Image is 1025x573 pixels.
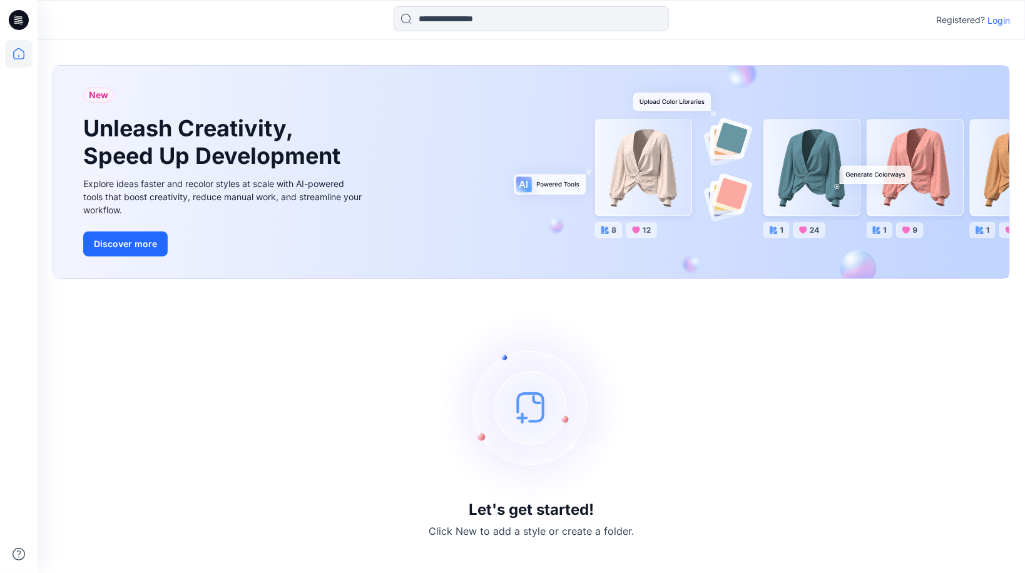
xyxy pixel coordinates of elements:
div: Explore ideas faster and recolor styles at scale with AI-powered tools that boost creativity, red... [83,177,365,216]
button: Discover more [83,231,168,256]
h3: Let's get started! [469,501,594,519]
img: empty-state-image.svg [437,313,625,501]
a: Discover more [83,231,365,256]
p: Click New to add a style or create a folder. [429,524,634,539]
p: Login [987,14,1010,27]
p: Registered? [936,13,985,28]
span: New [89,88,108,103]
h1: Unleash Creativity, Speed Up Development [83,115,346,169]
